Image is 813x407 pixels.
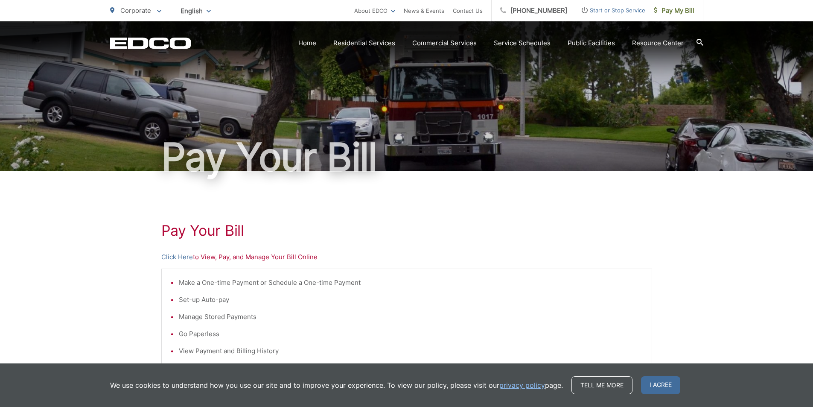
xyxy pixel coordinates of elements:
[333,38,395,48] a: Residential Services
[161,252,652,262] p: to View, Pay, and Manage Your Bill Online
[354,6,395,16] a: About EDCO
[499,380,545,390] a: privacy policy
[179,312,643,322] li: Manage Stored Payments
[494,38,551,48] a: Service Schedules
[641,376,680,394] span: I agree
[404,6,444,16] a: News & Events
[298,38,316,48] a: Home
[179,278,643,288] li: Make a One-time Payment or Schedule a One-time Payment
[110,37,191,49] a: EDCD logo. Return to the homepage.
[632,38,684,48] a: Resource Center
[161,222,652,239] h1: Pay Your Bill
[654,6,694,16] span: Pay My Bill
[571,376,632,394] a: Tell me more
[110,380,563,390] p: We use cookies to understand how you use our site and to improve your experience. To view our pol...
[120,6,151,15] span: Corporate
[110,136,703,179] h1: Pay Your Bill
[174,3,217,18] span: English
[179,329,643,339] li: Go Paperless
[179,346,643,356] li: View Payment and Billing History
[161,252,193,262] a: Click Here
[179,295,643,305] li: Set-up Auto-pay
[568,38,615,48] a: Public Facilities
[453,6,483,16] a: Contact Us
[412,38,477,48] a: Commercial Services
